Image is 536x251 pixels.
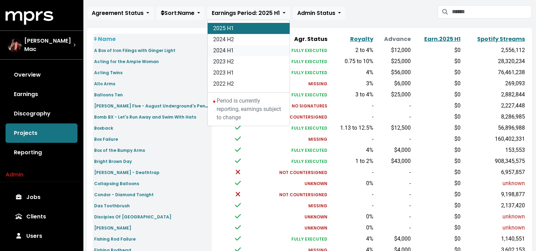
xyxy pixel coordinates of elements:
a: Box Failure [94,135,118,143]
td: 9,198,877 [462,189,526,200]
th: Advance [375,34,412,45]
img: The selected account / producer [8,38,21,52]
a: Overview [6,65,78,85]
span: $6,000 [394,80,411,87]
small: FULLY EXECUTED [291,147,327,153]
span: $4,000 [394,235,411,242]
a: Acting Twins [94,68,122,76]
td: 3% [329,78,375,89]
td: 28,320,234 [462,56,526,67]
td: - [329,111,375,122]
a: Das Toothbrush [94,201,130,209]
td: 0.75 to 10% [329,56,375,67]
a: Spotify Streams [477,35,525,43]
td: $0 [412,89,462,100]
a: Disciples Of [GEOGRAPHIC_DATA] [94,213,171,220]
small: Disciples Of [GEOGRAPHIC_DATA] [94,214,171,220]
td: 76,461,238 [462,67,526,78]
th: Agr. Status [264,34,329,45]
td: $0 [412,111,462,122]
a: [PERSON_NAME] [94,224,131,232]
small: FULLY EXECUTED [291,236,327,242]
a: Royalty [350,35,373,43]
button: Admin Status [293,7,345,20]
a: 2025 H1 [208,23,290,34]
td: - [375,100,412,111]
button: Agreement Status [87,7,154,20]
span: unknown [502,224,525,231]
input: Search projects [452,5,532,18]
td: 1,140,551 [462,233,526,244]
small: MISSING [308,81,327,87]
span: $43,000 [391,158,411,164]
a: 2024 H1 [208,45,290,56]
a: Collapsing Balloons [94,179,139,187]
small: Collapsing Balloons [94,181,139,187]
a: 2023 H1 [208,67,290,78]
small: FULLY EXECUTED [291,70,327,76]
small: FULLY EXECUTED [291,59,327,64]
a: mprs logo [6,14,53,21]
td: 8,286,985 [462,111,526,122]
td: 153,553 [462,145,526,156]
td: - [375,211,412,222]
td: 4% [329,233,375,244]
td: - [375,133,412,145]
td: $0 [412,189,462,200]
span: [PERSON_NAME] Mac [24,37,73,53]
a: Earn.2025 H1 [424,35,461,43]
div: Period is currently reporting, earnings subject to change [213,97,284,122]
small: NOT COUNTERSIGNED [279,114,327,120]
th: Name [93,34,212,45]
td: 0% [329,222,375,233]
button: Earnings Period: 2025 H1 [207,7,290,20]
small: UNKNOWN [305,214,327,220]
td: $0 [412,145,462,156]
span: $56,000 [391,69,411,76]
a: Jobs [6,188,78,207]
td: - [375,200,412,211]
small: Allo Arms [94,81,115,87]
small: Das Toothbrush [94,203,130,209]
a: Clients [6,207,78,226]
button: Sort:Name [156,7,205,20]
a: 2022 H2 [208,78,290,89]
a: Reporting [6,143,78,162]
td: $0 [412,45,462,56]
td: $0 [412,178,462,189]
small: FULLY EXECUTED [291,158,327,164]
td: 0% [329,211,375,222]
small: Fishing Rod Failure [94,236,136,242]
small: Acting for the Ample Woman [94,59,159,64]
small: FULLY EXECUTED [291,47,327,53]
a: [PERSON_NAME] Five - August Underground's Penance [94,102,217,110]
td: - [375,189,412,200]
td: - [375,111,412,122]
a: Users [6,226,78,246]
small: [PERSON_NAME] - Deathtrap [94,170,160,175]
small: Boxback [94,125,113,131]
a: Allo Arms [94,79,115,87]
td: 3 to 4% [329,89,375,100]
small: FULLY EXECUTED [291,92,327,98]
span: Earnings Period: 2025 H1 [212,9,280,17]
span: Sort: Name [161,9,194,17]
small: NOT COUNTERSIGNED [279,192,327,198]
td: 2,882,844 [462,89,526,100]
td: - [329,200,375,211]
td: 2,137,420 [462,200,526,211]
td: 2 to 4% [329,45,375,56]
td: 2,227,448 [462,100,526,111]
td: $0 [412,200,462,211]
a: Boxback [94,124,113,132]
small: NO SIGNATURES [292,103,327,109]
td: 2,556,112 [462,45,526,56]
td: 4% [329,145,375,156]
a: Acting for the Ample Woman [94,57,159,65]
small: UNKNOWN [305,181,327,187]
td: 1 to 2% [329,156,375,167]
a: 2023 H2 [208,56,290,67]
small: Condor - Diamond Tonight [94,192,154,198]
span: $25,000 [391,58,411,64]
